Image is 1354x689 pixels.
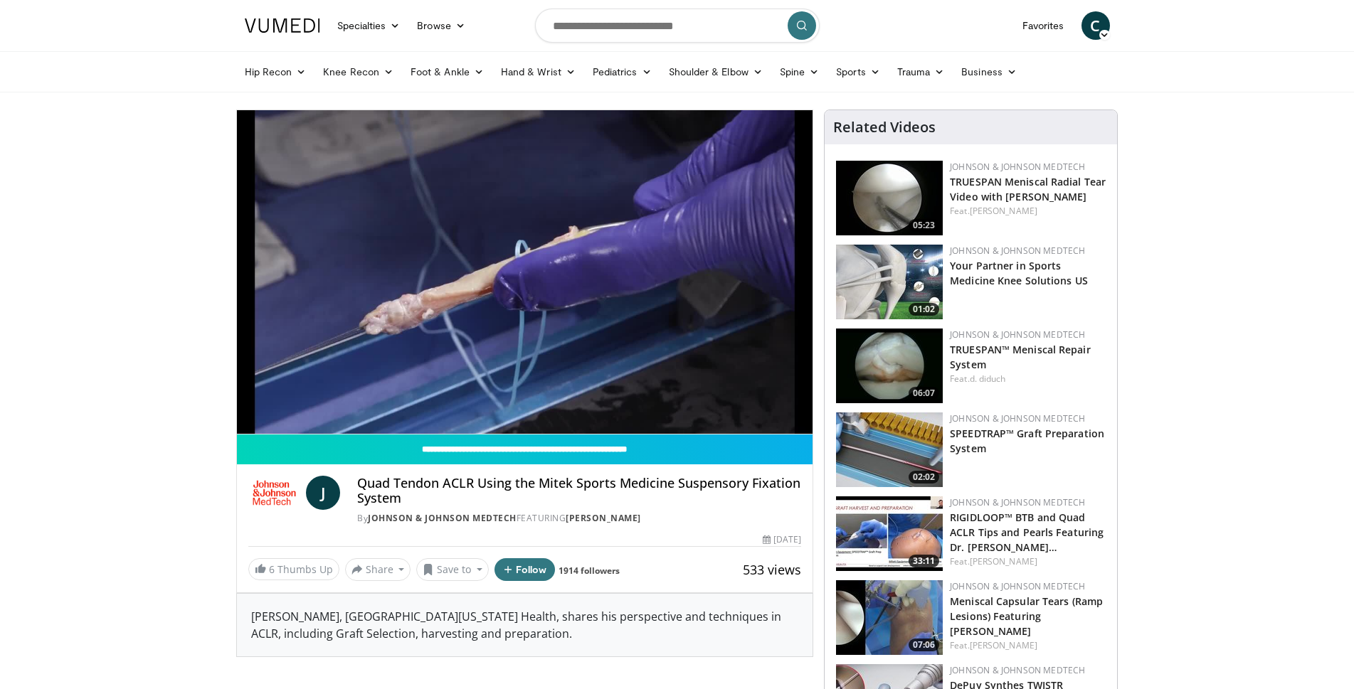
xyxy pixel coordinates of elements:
span: 07:06 [909,639,939,651]
a: [PERSON_NAME] [970,639,1037,651]
a: Johnson & Johnson MedTech [950,664,1085,676]
a: Hand & Wrist [492,58,584,86]
button: Share [345,558,411,581]
h4: Related Videos [833,119,936,136]
span: 01:02 [909,303,939,316]
a: [PERSON_NAME] [970,205,1037,217]
div: [DATE] [763,533,801,546]
a: Browse [408,11,474,40]
img: a46a2fe1-2704-4a9e-acc3-1c278068f6c4.150x105_q85_crop-smart_upscale.jpg [836,412,943,487]
a: Johnson & Johnson MedTech [368,512,517,524]
img: a9cbc79c-1ae4-425c-82e8-d1f73baa128b.150x105_q85_crop-smart_upscale.jpg [836,161,943,235]
a: d. diduch [970,373,1006,385]
a: Johnson & Johnson MedTech [950,245,1085,257]
a: Shoulder & Elbow [660,58,771,86]
a: TRUESPAN Meniscal Radial Tear Video with [PERSON_NAME] [950,175,1106,203]
a: Trauma [889,58,953,86]
a: RIGIDLOOP™ BTB and Quad ACLR Tips and Pearls Featuring Dr. [PERSON_NAME]… [950,511,1104,554]
span: 06:07 [909,387,939,400]
a: Specialties [329,11,409,40]
img: 4bc3a03c-f47c-4100-84fa-650097507746.150x105_q85_crop-smart_upscale.jpg [836,496,943,571]
span: 6 [269,562,275,576]
img: 0c02c3d5-dde0-442f-bbc0-cf861f5c30d7.150x105_q85_crop-smart_upscale.jpg [836,580,943,655]
a: SPEEDTRAP™ Graft Preparation System [950,427,1104,455]
a: 02:02 [836,412,943,487]
span: 533 views [743,561,801,578]
a: C [1081,11,1110,40]
h4: Quad Tendon ACLR Using the Mitek Sports Medicine Suspensory Fixation System [357,476,801,506]
a: Johnson & Johnson MedTech [950,329,1085,341]
a: Johnson & Johnson MedTech [950,496,1085,508]
a: Johnson & Johnson MedTech [950,161,1085,173]
a: Your Partner in Sports Medicine Knee Solutions US [950,259,1088,287]
a: Knee Recon [314,58,402,86]
a: Favorites [1014,11,1073,40]
a: 06:07 [836,329,943,403]
img: 0543fda4-7acd-4b5c-b055-3730b7e439d4.150x105_q85_crop-smart_upscale.jpg [836,245,943,319]
a: J [306,476,340,510]
button: Follow [494,558,556,581]
a: TRUESPAN™ Meniscal Repair System [950,343,1091,371]
img: VuMedi Logo [245,18,320,33]
a: Business [953,58,1025,86]
span: 02:02 [909,471,939,484]
video-js: Video Player [237,110,813,434]
a: 05:23 [836,161,943,235]
img: Johnson & Johnson MedTech [248,476,301,510]
input: Search topics, interventions [535,9,820,43]
a: Meniscal Capsular Tears (Ramp Lesions) Featuring [PERSON_NAME] [950,594,1103,638]
a: 01:02 [836,245,943,319]
a: Hip Recon [236,58,315,86]
a: Pediatrics [584,58,660,86]
span: 05:23 [909,219,939,232]
div: Feat. [950,555,1106,568]
div: Feat. [950,205,1106,218]
a: Foot & Ankle [402,58,492,86]
a: 6 Thumbs Up [248,558,339,580]
a: Johnson & Johnson MedTech [950,412,1085,424]
div: Feat. [950,639,1106,652]
a: 33:11 [836,496,943,571]
a: [PERSON_NAME] [566,512,641,524]
button: Save to [416,558,489,581]
div: Feat. [950,373,1106,385]
a: 07:06 [836,580,943,655]
a: Spine [771,58,827,86]
a: Johnson & Johnson MedTech [950,580,1085,592]
a: Sports [827,58,889,86]
a: 1914 followers [559,565,620,577]
div: By FEATURING [357,512,801,525]
a: [PERSON_NAME] [970,555,1037,567]
span: 33:11 [909,555,939,567]
div: [PERSON_NAME], [GEOGRAPHIC_DATA][US_STATE] Health, shares his perspective and techniques in ACLR,... [237,594,813,656]
img: e42d750b-549a-4175-9691-fdba1d7a6a0f.150x105_q85_crop-smart_upscale.jpg [836,329,943,403]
